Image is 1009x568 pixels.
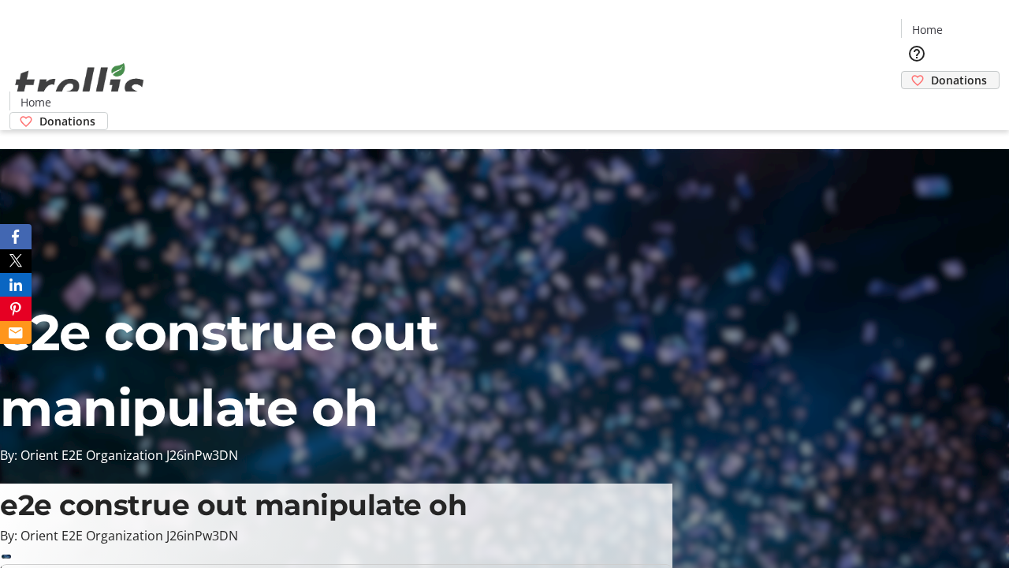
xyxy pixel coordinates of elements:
a: Home [902,21,952,38]
button: Cart [901,89,933,121]
a: Donations [901,71,1000,89]
span: Home [20,94,51,110]
span: Donations [931,72,987,88]
a: Home [10,94,61,110]
span: Donations [39,113,95,129]
a: Donations [9,112,108,130]
button: Help [901,38,933,69]
img: Orient E2E Organization J26inPw3DN's Logo [9,46,150,125]
span: Home [912,21,943,38]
